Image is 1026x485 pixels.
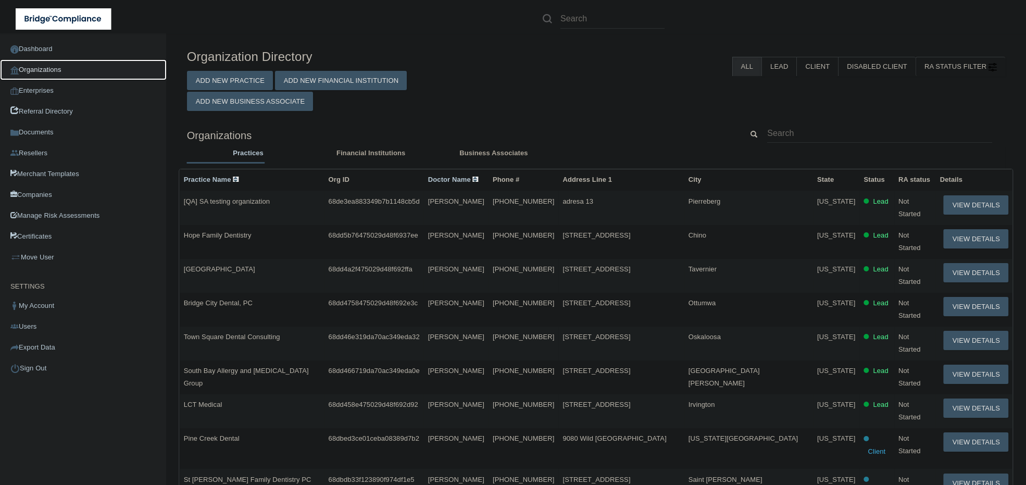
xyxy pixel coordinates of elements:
[184,476,311,483] span: St [PERSON_NAME] Family Dentistry PC
[489,169,558,191] th: Phone #
[562,231,630,239] span: [STREET_ADDRESS]
[898,197,921,218] span: Not Started
[689,476,762,483] span: Saint [PERSON_NAME]
[944,229,1008,248] button: View Details
[560,9,665,29] input: Search
[10,302,19,310] img: ic_user_dark.df1a06c3.png
[428,333,484,341] span: [PERSON_NAME]
[184,231,252,239] span: Hope Family Dentistry
[873,399,888,411] p: Lead
[859,169,894,191] th: Status
[493,197,554,205] span: [PHONE_NUMBER]
[898,231,921,252] span: Not Started
[10,149,19,157] img: ic_reseller.de258add.png
[796,57,838,76] label: Client
[184,265,255,273] span: [GEOGRAPHIC_DATA]
[936,169,1012,191] th: Details
[428,176,479,183] a: Doctor Name
[689,367,760,387] span: [GEOGRAPHIC_DATA][PERSON_NAME]
[329,197,420,205] span: 68de3ea883349b7b1148cb5d
[944,331,1008,350] button: View Details
[10,280,45,293] label: SETTINGS
[562,265,630,273] span: [STREET_ADDRESS]
[873,297,888,309] p: Lead
[184,299,253,307] span: Bridge City Dental, PC
[187,71,273,90] button: Add New Practice
[562,333,630,341] span: [STREET_ADDRESS]
[924,63,997,70] span: RA Status Filter
[428,367,484,375] span: [PERSON_NAME]
[329,299,418,307] span: 68dd4758475029d48f692e3c
[689,333,721,341] span: Oskaloosa
[493,231,554,239] span: [PHONE_NUMBER]
[16,8,111,30] img: bridge_compliance_login_screen.278c3ca4.svg
[944,432,1008,452] button: View Details
[329,333,420,341] span: 68dd46e319da70ac349eda32
[817,197,855,205] span: [US_STATE]
[187,92,314,111] button: Add New Business Associate
[329,367,420,375] span: 68dd466719da70ac349eda0e
[562,197,593,205] span: adresa 13
[184,333,280,341] span: Town Square Dental Consulting
[184,176,239,183] a: Practice Name
[315,147,427,159] label: Financial Institutions
[10,45,19,54] img: ic_dashboard_dark.d01f4a41.png
[10,364,20,373] img: ic_power_dark.7ecde6b1.png
[437,147,550,159] label: Business Associates
[817,476,855,483] span: [US_STATE]
[944,365,1008,384] button: View Details
[817,367,855,375] span: [US_STATE]
[329,434,419,442] span: 68dbed3ce01ceba08389d7b2
[898,333,921,353] span: Not Started
[944,399,1008,418] button: View Details
[184,197,270,205] span: [QA] SA testing organization
[817,265,855,273] span: [US_STATE]
[562,434,666,442] span: 9080 Wild [GEOGRAPHIC_DATA]
[10,88,19,95] img: enterprise.0d942306.png
[944,263,1008,282] button: View Details
[10,252,21,263] img: briefcase.64adab9b.png
[873,195,888,208] p: Lead
[898,265,921,285] span: Not Started
[944,195,1008,215] button: View Details
[562,299,630,307] span: [STREET_ADDRESS]
[873,229,888,242] p: Lead
[813,169,859,191] th: State
[562,401,630,408] span: [STREET_ADDRESS]
[689,197,721,205] span: Pierreberg
[562,476,630,483] span: [STREET_ADDRESS]
[275,71,407,90] button: Add New Financial Institution
[817,333,855,341] span: [US_STATE]
[689,265,717,273] span: Tavernier
[184,434,240,442] span: Pine Creek Dental
[329,476,415,483] span: 68dbdb33f123890f974df1e5
[329,231,418,239] span: 68dd5b76475029d48f6937ee
[493,265,554,273] span: [PHONE_NUMBER]
[689,231,706,239] span: Chino
[543,14,552,23] img: ic-search.3b580494.png
[817,401,855,408] span: [US_STATE]
[817,231,855,239] span: [US_STATE]
[233,149,264,157] span: Practices
[562,367,630,375] span: [STREET_ADDRESS]
[432,147,555,162] li: Business Associate
[894,169,936,191] th: RA status
[817,434,855,442] span: [US_STATE]
[873,365,888,377] p: Lead
[428,401,484,408] span: [PERSON_NAME]
[336,149,405,157] span: Financial Institutions
[184,401,222,408] span: LCT Medical
[684,169,813,191] th: City
[873,331,888,343] p: Lead
[493,333,554,341] span: [PHONE_NUMBER]
[428,476,484,483] span: [PERSON_NAME]
[767,123,992,143] input: Search
[329,265,412,273] span: 68dd4a2f475029d48f692ffa
[838,57,916,76] label: Disabled Client
[459,149,528,157] span: Business Associates
[192,147,305,159] label: Practices
[428,265,484,273] span: [PERSON_NAME]
[493,476,554,483] span: [PHONE_NUMBER]
[873,263,888,276] p: Lead
[898,401,921,421] span: Not Started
